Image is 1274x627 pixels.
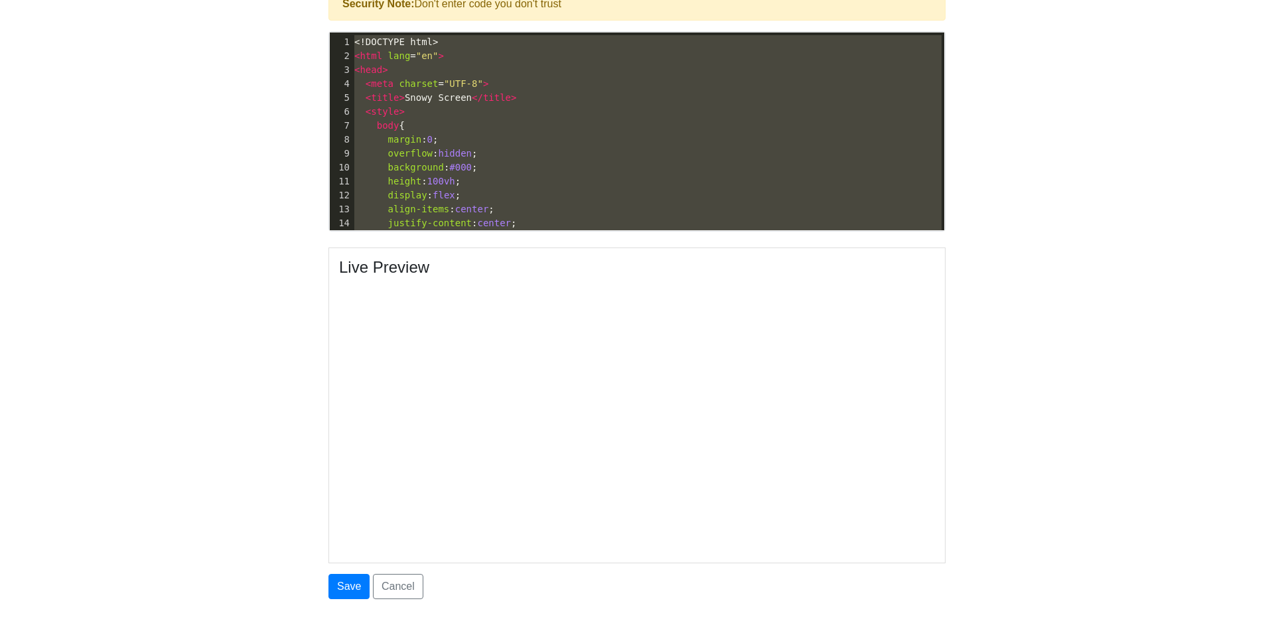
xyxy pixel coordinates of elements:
[444,78,483,89] span: "UTF-8"
[438,148,472,159] span: hidden
[330,216,352,230] div: 14
[360,50,382,61] span: html
[373,574,423,599] a: Cancel
[455,204,489,214] span: center
[388,218,472,228] span: justify-content
[330,174,352,188] div: 11
[388,190,427,200] span: display
[483,78,488,89] span: >
[382,64,388,75] span: >
[354,36,438,47] span: <!DOCTYPE html>
[354,64,360,75] span: <
[330,202,352,216] div: 13
[388,134,422,145] span: margin
[388,204,450,214] span: align-items
[377,120,399,131] span: body
[399,106,404,117] span: >
[330,35,352,49] div: 1
[330,49,352,63] div: 2
[330,105,352,119] div: 6
[388,162,444,173] span: background
[416,50,439,61] span: "en"
[433,190,455,200] span: flex
[330,77,352,91] div: 4
[354,148,478,159] span: : ;
[354,218,517,228] span: : ;
[371,106,399,117] span: style
[328,574,370,599] button: Save
[354,50,444,61] span: =
[330,188,352,202] div: 12
[388,148,433,159] span: overflow
[371,92,399,103] span: title
[330,147,352,161] div: 9
[366,78,371,89] span: <
[449,162,472,173] span: #000
[388,176,422,186] span: height
[427,134,433,145] span: 0
[354,134,439,145] span: : ;
[472,92,483,103] span: </
[483,92,511,103] span: title
[399,92,404,103] span: >
[477,218,511,228] span: center
[438,50,443,61] span: >
[354,162,478,173] span: : ;
[330,63,352,77] div: 3
[427,176,455,186] span: 100vh
[388,50,411,61] span: lang
[354,78,488,89] span: =
[366,92,371,103] span: <
[360,64,382,75] span: head
[339,258,935,277] h4: Live Preview
[399,78,438,89] span: charset
[354,190,460,200] span: : ;
[366,106,371,117] span: <
[330,91,352,105] div: 5
[354,176,460,186] span: : ;
[511,92,516,103] span: >
[354,50,360,61] span: <
[330,119,352,133] div: 7
[371,78,393,89] span: meta
[354,204,494,214] span: : ;
[354,92,517,103] span: Snowy Screen
[354,120,405,131] span: {
[330,133,352,147] div: 8
[330,161,352,174] div: 10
